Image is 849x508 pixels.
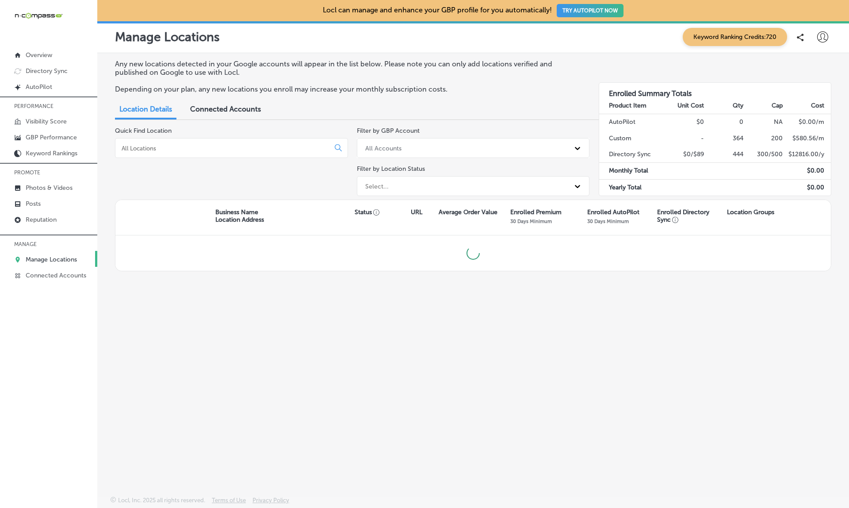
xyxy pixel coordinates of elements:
td: 444 [704,146,744,163]
th: Qty [704,98,744,114]
p: Status [355,208,410,216]
th: Unit Cost [665,98,704,114]
td: $ 580.56 /m [783,131,831,146]
label: Filter by Location Status [357,165,425,173]
p: Overview [26,51,52,59]
a: Privacy Policy [252,497,289,508]
td: $ 0.00 /m [783,114,831,131]
div: All Accounts [365,144,402,152]
div: Select... [365,182,389,190]
td: $0 [665,114,704,131]
p: Manage Locations [26,256,77,263]
td: $ 12816.00 /y [783,146,831,163]
td: - [665,131,704,146]
p: Visibility Score [26,118,67,125]
label: Quick Find Location [115,127,172,135]
p: Location Groups [727,208,774,216]
p: Business Name Location Address [215,208,264,223]
th: Cost [783,98,831,114]
td: 364 [704,131,744,146]
p: Enrolled Directory Sync [657,208,723,223]
td: 300/500 [744,146,783,163]
td: Directory Sync [599,146,665,163]
label: Filter by GBP Account [357,127,420,135]
p: AutoPilot [26,83,52,91]
p: Posts [26,200,41,208]
a: Terms of Use [212,497,246,508]
span: Keyword Ranking Credits: 720 [683,28,787,46]
p: Any new locations detected in your Google accounts will appear in the list below. Please note you... [115,60,581,77]
span: Location Details [119,105,172,113]
p: Enrolled Premium [510,208,562,216]
p: 30 Days Minimum [510,218,552,224]
img: 660ab0bf-5cc7-4cb8-ba1c-48b5ae0f18e60NCTV_CLogo_TV_Black_-500x88.png [14,12,63,20]
p: Reputation [26,216,57,223]
td: NA [744,114,783,131]
p: 30 Days Minimum [587,218,629,224]
p: Connected Accounts [26,272,86,279]
td: Monthly Total [599,163,665,179]
p: Keyword Rankings [26,150,77,157]
p: Average Order Value [439,208,497,216]
p: Manage Locations [115,30,220,44]
button: TRY AUTOPILOT NOW [557,4,623,17]
td: Custom [599,131,665,146]
p: Depending on your plan, any new locations you enroll may increase your monthly subscription costs. [115,85,581,93]
td: $0/$89 [665,146,704,163]
td: 200 [744,131,783,146]
td: Yearly Total [599,179,665,196]
strong: Product Item [609,102,646,109]
input: All Locations [121,144,328,152]
h3: Enrolled Summary Totals [599,83,831,98]
span: Connected Accounts [190,105,261,113]
th: Cap [744,98,783,114]
td: 0 [704,114,744,131]
p: Photos & Videos [26,184,73,192]
td: $ 0.00 [783,179,831,196]
td: $ 0.00 [783,163,831,179]
p: URL [411,208,422,216]
td: AutoPilot [599,114,665,131]
p: Enrolled AutoPilot [587,208,639,216]
p: Locl, Inc. 2025 all rights reserved. [118,497,205,504]
p: GBP Performance [26,134,77,141]
p: Directory Sync [26,67,68,75]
